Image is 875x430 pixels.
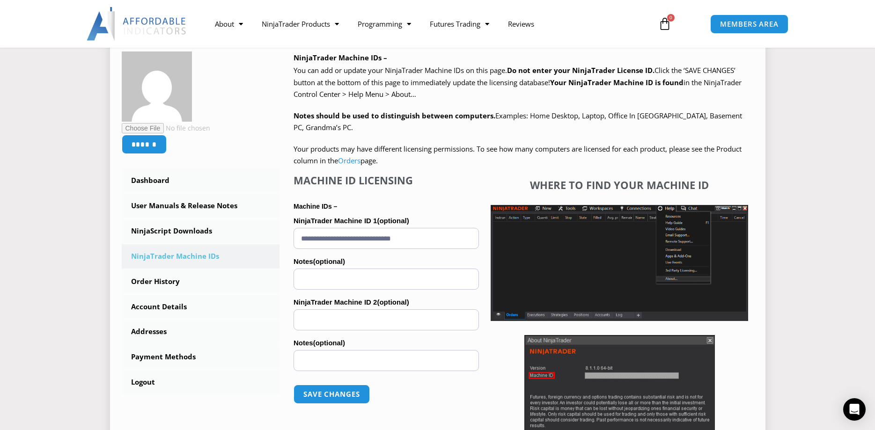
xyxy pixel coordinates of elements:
label: NinjaTrader Machine ID 2 [294,295,479,309]
button: Save changes [294,385,370,404]
a: Reviews [499,13,544,35]
a: User Manuals & Release Notes [122,194,280,218]
a: Dashboard [122,168,280,193]
img: f34f3a31167e59384d58a763e77634dd1142bfe69680121566f87788baf56587 [122,51,192,122]
span: MEMBERS AREA [720,21,779,28]
a: NinjaTrader Products [252,13,348,35]
b: Do not enter your NinjaTrader License ID. [507,66,654,75]
span: You can add or update your NinjaTrader Machine IDs on this page. [294,66,507,75]
a: 0 [644,10,685,37]
a: Account Details [122,295,280,319]
a: About [206,13,252,35]
span: (optional) [313,257,345,265]
label: Notes [294,255,479,269]
a: Futures Trading [420,13,499,35]
span: Examples: Home Desktop, Laptop, Office In [GEOGRAPHIC_DATA], Basement PC, Grandma’s PC. [294,111,742,132]
a: Orders [338,156,360,165]
nav: Menu [206,13,647,35]
a: NinjaScript Downloads [122,219,280,243]
a: Logout [122,370,280,394]
a: NinjaTrader Machine IDs [122,244,280,269]
img: Screenshot 2025-01-17 1155544 | Affordable Indicators – NinjaTrader [491,205,748,321]
label: Notes [294,336,479,350]
a: Order History [122,270,280,294]
h4: Where to find your Machine ID [491,179,748,191]
a: Payment Methods [122,345,280,369]
a: Programming [348,13,420,35]
img: LogoAI | Affordable Indicators – NinjaTrader [87,7,187,41]
a: MEMBERS AREA [710,15,788,34]
span: (optional) [313,339,345,347]
label: NinjaTrader Machine ID 1 [294,214,479,228]
span: 0 [667,14,675,22]
a: Addresses [122,320,280,344]
span: (optional) [377,217,409,225]
nav: Account pages [122,168,280,394]
strong: Machine IDs – [294,203,337,210]
h4: Machine ID Licensing [294,174,479,186]
span: (optional) [377,298,409,306]
div: Open Intercom Messenger [843,398,866,421]
span: Click the ‘SAVE CHANGES’ button at the bottom of this page to immediately update the licensing da... [294,66,742,99]
b: NinjaTrader Machine IDs – [294,53,387,62]
span: Your products may have different licensing permissions. To see how many computers are licensed fo... [294,144,742,166]
strong: Your NinjaTrader Machine ID is found [550,78,684,87]
strong: Notes should be used to distinguish between computers. [294,111,495,120]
